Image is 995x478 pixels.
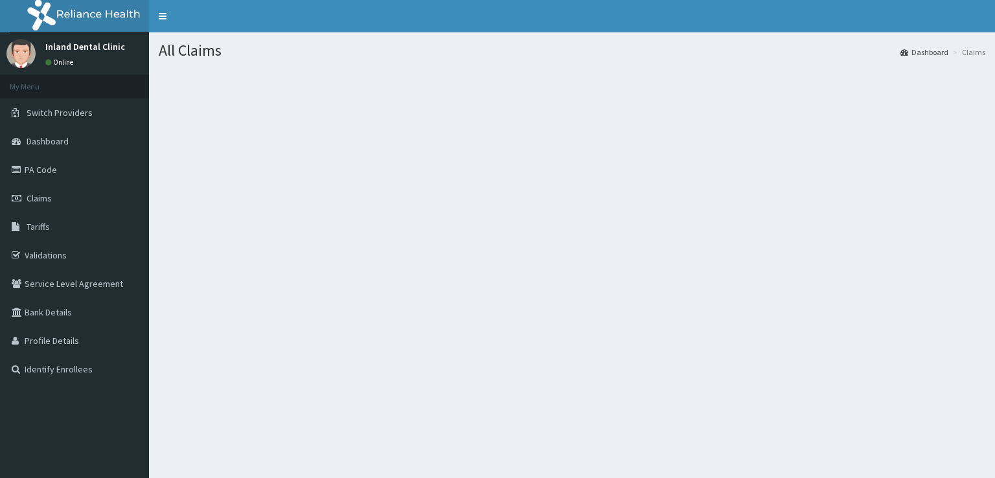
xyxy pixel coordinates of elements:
[45,58,76,67] a: Online
[27,135,69,147] span: Dashboard
[6,39,36,68] img: User Image
[45,42,125,51] p: Inland Dental Clinic
[159,42,985,59] h1: All Claims
[900,47,948,58] a: Dashboard
[27,221,50,233] span: Tariffs
[27,192,52,204] span: Claims
[27,107,93,119] span: Switch Providers
[950,47,985,58] li: Claims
